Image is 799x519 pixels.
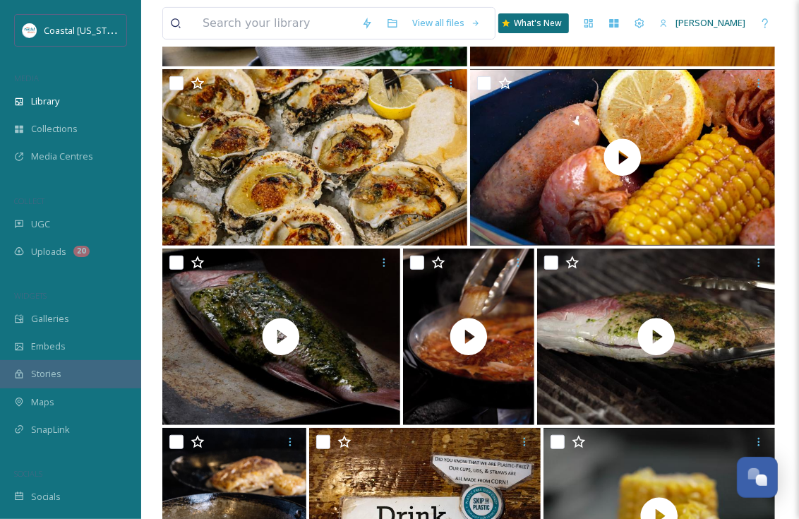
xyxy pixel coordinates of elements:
[31,423,70,436] span: SnapLink
[14,196,44,206] span: COLLECT
[31,340,66,353] span: Embeds
[31,367,61,381] span: Stories
[31,217,50,231] span: UGC
[31,245,66,258] span: Uploads
[31,312,69,326] span: Galleries
[14,468,42,479] span: SOCIALS
[537,249,775,425] img: thumbnail
[162,69,467,246] img: The Blind Tiger-5.jpg
[23,23,37,37] img: download%20%281%29.jpeg
[675,16,745,29] span: [PERSON_NAME]
[31,122,78,136] span: Collections
[14,290,47,301] span: WIDGETS
[14,73,39,83] span: MEDIA
[196,8,354,39] input: Search your library
[470,69,775,246] img: thumbnail
[31,490,61,503] span: Socials
[31,150,93,163] span: Media Centres
[162,249,400,425] img: thumbnail
[403,249,535,425] img: thumbnail
[652,9,752,37] a: [PERSON_NAME]
[73,246,90,257] div: 20
[498,13,569,33] a: What's New
[44,23,125,37] span: Coastal [US_STATE]
[405,9,488,37] a: View all files
[737,457,778,498] button: Open Chat
[31,95,59,108] span: Library
[31,395,54,409] span: Maps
